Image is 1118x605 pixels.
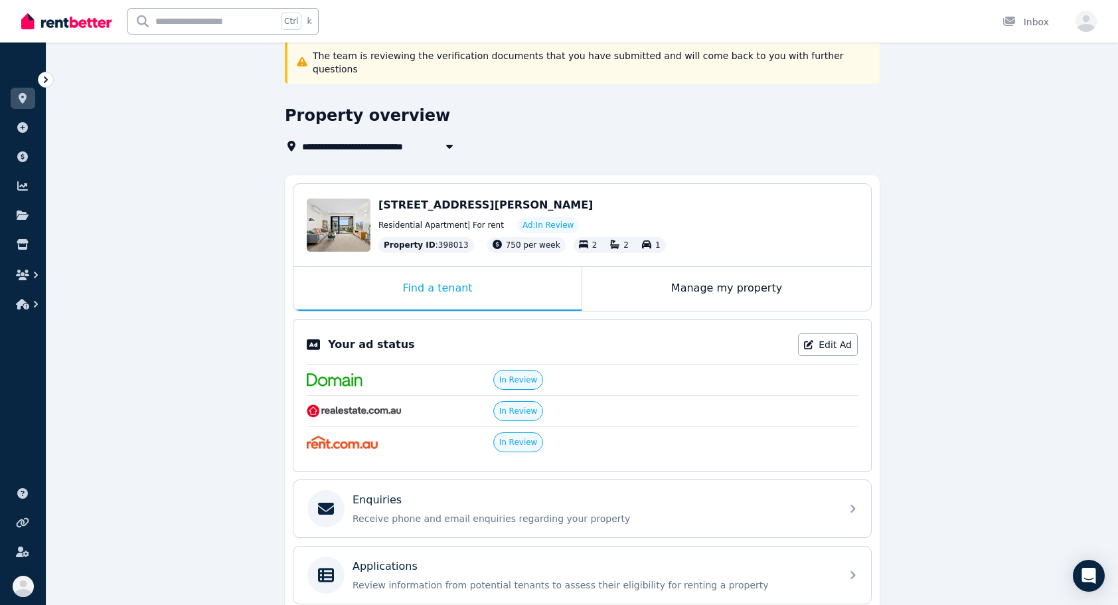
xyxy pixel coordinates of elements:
p: Enquiries [353,492,402,508]
div: Manage my property [582,267,871,311]
div: Find a tenant [293,267,582,311]
p: The team is reviewing the verification documents that you have submitted and will come back to yo... [313,49,872,76]
span: [STREET_ADDRESS][PERSON_NAME] [378,199,593,211]
img: Domain.com.au [307,373,362,387]
img: RentBetter [21,11,112,31]
span: 750 per week [506,240,560,250]
p: Review information from potential tenants to assess their eligibility for renting a property [353,578,833,592]
span: k [307,16,311,27]
span: 2 [623,240,629,250]
a: Edit Ad [798,333,858,356]
a: ApplicationsReview information from potential tenants to assess their eligibility for renting a p... [293,547,871,604]
a: EnquiriesReceive phone and email enquiries regarding your property [293,480,871,537]
p: Your ad status [328,337,414,353]
span: 1 [655,240,661,250]
div: Inbox [1002,15,1049,29]
span: Property ID [384,240,436,250]
div: : 398013 [378,237,474,253]
img: RealEstate.com.au [307,404,402,418]
p: Applications [353,559,418,574]
div: Open Intercom Messenger [1073,560,1105,592]
span: Ctrl [281,13,301,30]
span: Residential Apartment | For rent [378,220,504,230]
span: In Review [499,437,538,448]
span: 2 [592,240,598,250]
img: Rent.com.au [307,436,378,449]
span: In Review [499,375,538,385]
span: In Review [499,406,538,416]
p: Receive phone and email enquiries regarding your property [353,512,833,525]
span: Ad: In Review [522,220,574,230]
h1: Property overview [285,105,450,126]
